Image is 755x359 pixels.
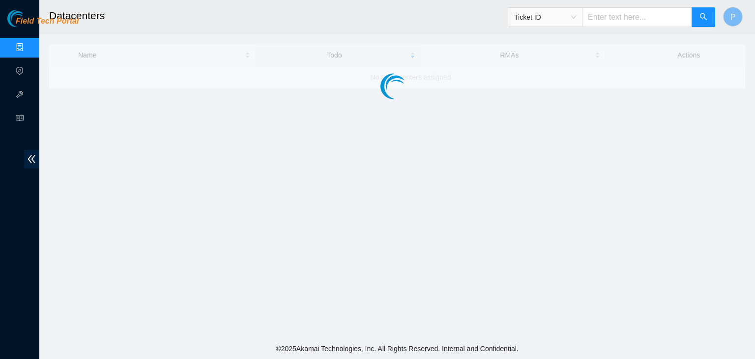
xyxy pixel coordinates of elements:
[723,7,743,27] button: P
[39,338,755,359] footer: © 2025 Akamai Technologies, Inc. All Rights Reserved. Internal and Confidential.
[7,18,79,30] a: Akamai TechnologiesField Tech Portal
[730,11,736,23] span: P
[7,10,50,27] img: Akamai Technologies
[24,150,39,168] span: double-left
[16,110,24,129] span: read
[514,10,576,25] span: Ticket ID
[582,7,692,27] input: Enter text here...
[699,13,707,22] span: search
[16,17,79,26] span: Field Tech Portal
[692,7,715,27] button: search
